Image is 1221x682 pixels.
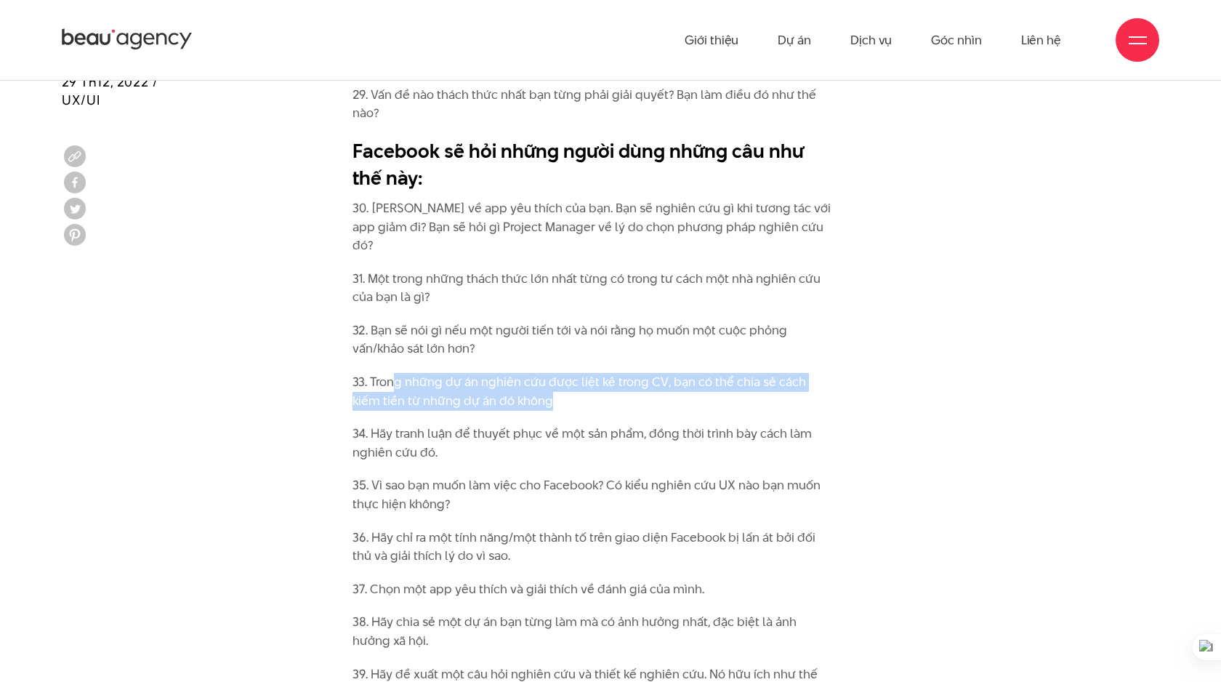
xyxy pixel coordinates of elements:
p: 31. Một trong những thách thức lớn nhất từng có trong tư cách một nhà nghiên cứu của bạn là gì? [352,270,832,307]
p: 33. Trong những dự án nghiên cứu được liệt kê trong CV, bạn có thể chia sẻ cách kiếm tiền từ nhữn... [352,373,832,410]
p: 30. [PERSON_NAME] về app yêu thích của bạn. Bạn sẽ nghiên cứu gì khi tương tác với app giảm đi? B... [352,199,832,255]
p: 32. Bạn sẽ nói gì nếu một người tiến tới và nói rằng họ muốn một cuộc phỏng vấn/khảo sát lớn hơn? [352,321,832,358]
p: 34. Hãy tranh luận để thuyết phục về một sản phẩm, đồng thời trình bày cách làm nghiên cứu đó. [352,425,832,462]
span: 29 Th12, 2022 / UX/UI [62,73,158,109]
p: 35. Vì sao bạn muốn làm việc cho Facebook? Có kiểu nghiên cứu UX nào bạn muốn thực hiện không? [352,476,832,513]
p: 36. Hãy chỉ ra một tính năng/một thành tố trên giao diện Facebook bị lấn át bởi đối thủ và giải t... [352,529,832,566]
p: 29. Vấn đề nào thách thức nhất bạn từng phải giải quyết? Bạn làm điều đó như thế nào? [352,86,832,123]
p: 38. Hãy chia sẻ một dự án bạn từng làm mà có ảnh hưởng nhất, đặc biệt là ảnh hưởng xã hội. [352,613,832,650]
p: 37. Chọn một app yêu thích và giải thích về đánh giá của mình. [352,580,832,599]
h2: Facebook sẽ hỏi những người dùng những câu như thế này: [352,137,832,192]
